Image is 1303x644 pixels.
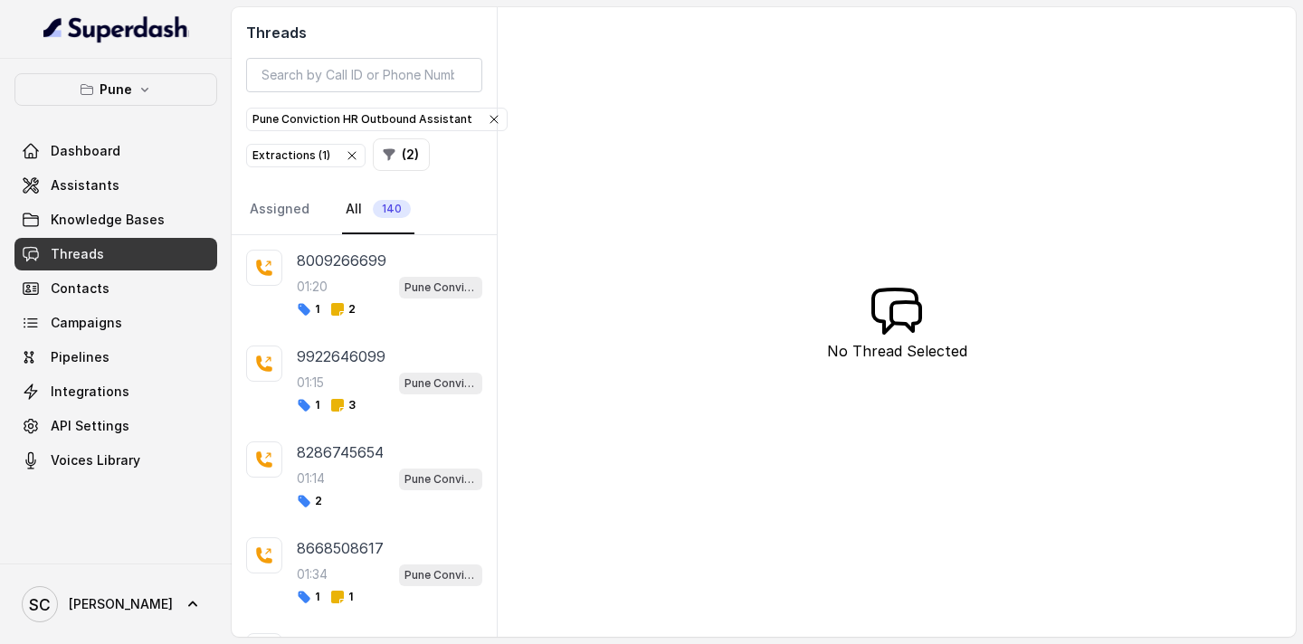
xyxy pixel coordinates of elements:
span: Voices Library [51,451,140,469]
p: 9922646099 [297,346,385,367]
span: 3 [330,398,356,412]
button: Pune [14,73,217,106]
a: Integrations [14,375,217,408]
p: 8668508617 [297,537,384,559]
span: Knowledge Bases [51,211,165,229]
span: Integrations [51,383,129,401]
a: Threads [14,238,217,270]
span: 1 [297,590,319,604]
p: Pune Conviction HR Outbound Assistant [404,470,477,488]
a: [PERSON_NAME] [14,579,217,630]
span: 1 [297,398,319,412]
img: light.svg [43,14,189,43]
span: Threads [51,245,104,263]
h2: Threads [246,22,482,43]
a: Assigned [246,185,313,234]
a: Knowledge Bases [14,204,217,236]
a: Dashboard [14,135,217,167]
span: Contacts [51,279,109,298]
a: Campaigns [14,307,217,339]
text: SC [29,595,51,614]
span: Pipelines [51,348,109,366]
input: Search by Call ID or Phone Number [246,58,482,92]
p: 01:34 [297,565,328,583]
p: 8009266699 [297,250,386,271]
button: (2) [373,138,430,171]
button: Extractions (1) [246,144,366,167]
span: 2 [330,302,356,317]
p: Pune [100,79,132,100]
div: Pune Conviction HR Outbound Assistant [252,110,501,128]
a: Voices Library [14,444,217,477]
a: Contacts [14,272,217,305]
span: [PERSON_NAME] [69,595,173,613]
p: Pune Conviction HR Outbound Assistant [404,566,477,584]
nav: Tabs [246,185,482,234]
span: 1 [330,590,353,604]
span: 1 [297,302,319,317]
p: 01:15 [297,374,324,392]
p: Pune Conviction HR Outbound Assistant [404,279,477,297]
p: 01:20 [297,278,328,296]
span: API Settings [51,417,129,435]
span: Assistants [51,176,119,194]
span: Dashboard [51,142,120,160]
p: No Thread Selected [827,340,967,362]
span: Campaigns [51,314,122,332]
span: 2 [297,494,322,508]
a: All140 [342,185,414,234]
a: API Settings [14,410,217,442]
div: Extractions ( 1 ) [252,147,359,165]
p: Pune Conviction HR Outbound Assistant [404,374,477,393]
p: 8286745654 [297,441,384,463]
span: 140 [373,200,411,218]
button: Pune Conviction HR Outbound Assistant [246,108,508,131]
a: Pipelines [14,341,217,374]
p: 01:14 [297,469,325,488]
a: Assistants [14,169,217,202]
